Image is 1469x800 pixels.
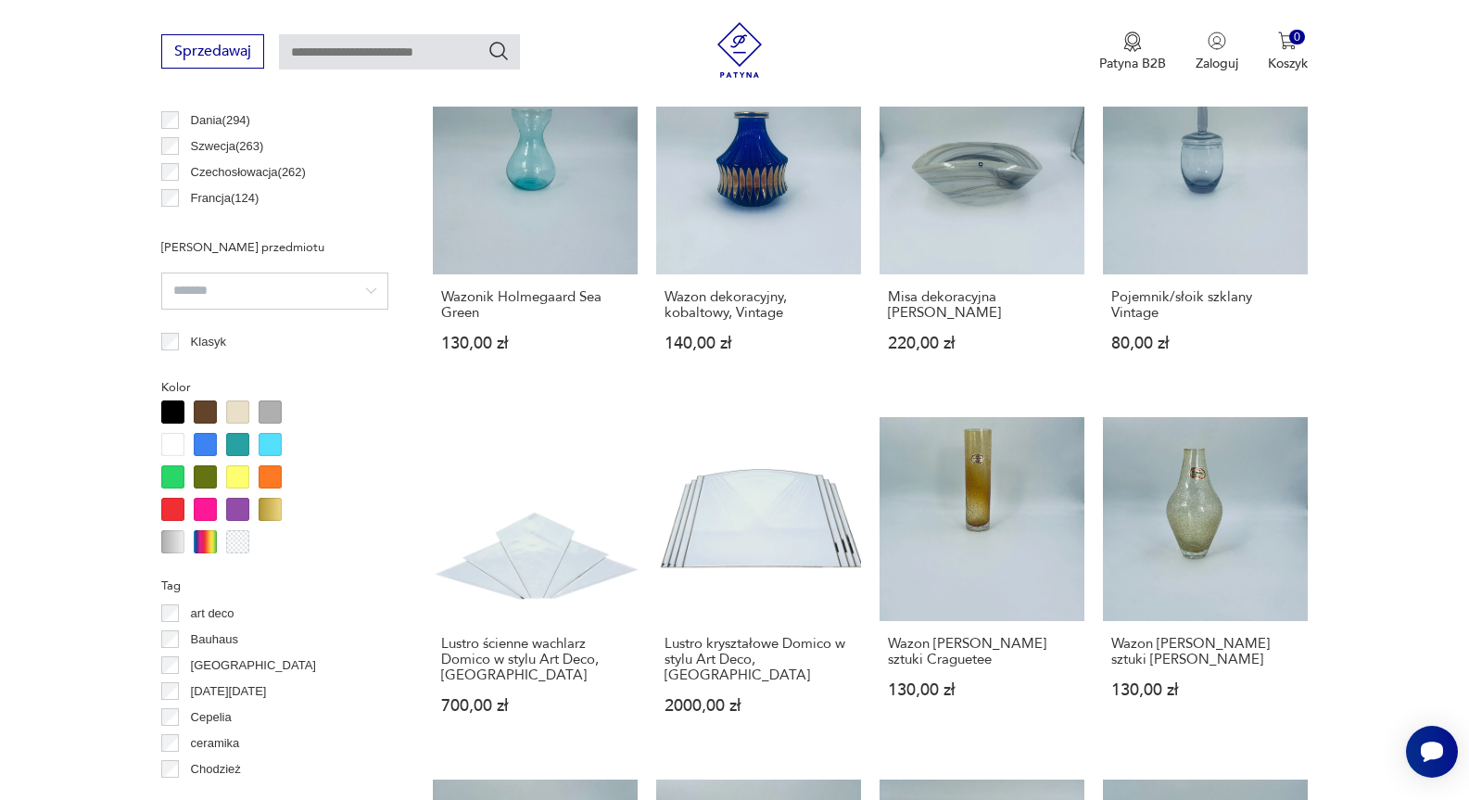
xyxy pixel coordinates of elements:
p: art deco [191,603,234,624]
button: Patyna B2B [1099,32,1166,72]
p: Zaloguj [1196,55,1238,72]
p: Patyna B2B [1099,55,1166,72]
p: Francja ( 124 ) [191,188,260,209]
h3: Wazon dekoracyjny, kobaltowy, Vintage [665,289,853,321]
p: 2000,00 zł [665,698,853,714]
p: Czechosłowacja ( 262 ) [191,162,306,183]
p: Bauhaus [191,629,238,650]
img: Patyna - sklep z meblami i dekoracjami vintage [712,22,767,78]
p: Klasyk [191,332,226,352]
h3: Lustro ścienne wachlarz Domico w stylu Art Deco, [GEOGRAPHIC_DATA] [441,636,629,683]
a: Ikona medaluPatyna B2B [1099,32,1166,72]
img: Ikonka użytkownika [1208,32,1226,50]
p: Cepelia [191,707,232,728]
p: Kolor [161,377,388,398]
button: Szukaj [488,40,510,62]
p: [GEOGRAPHIC_DATA] ( 101 ) [191,214,345,235]
p: 130,00 zł [441,336,629,351]
a: Lustro ścienne wachlarz Domico w stylu Art Deco, NiemcyLustro ścienne wachlarz Domico w stylu Art... [433,417,638,751]
h3: Lustro kryształowe Domico w stylu Art Deco, [GEOGRAPHIC_DATA] [665,636,853,683]
p: 80,00 zł [1111,336,1299,351]
p: 130,00 zł [1111,682,1299,698]
div: 0 [1289,30,1305,45]
p: ceramika [191,733,240,754]
a: Misa dekoracyjna Leonardo AlabastroMisa dekoracyjna [PERSON_NAME]220,00 zł [880,70,1084,387]
a: Wazonik Holmegaard Sea GreenWazonik Holmegaard Sea Green130,00 zł [433,70,638,387]
p: [DATE][DATE] [191,681,267,702]
p: Chodzież [191,759,241,780]
a: Wazon dekoracyjny, kobaltowy, VintageWazon dekoracyjny, kobaltowy, Vintage140,00 zł [656,70,861,387]
p: 220,00 zł [888,336,1076,351]
a: Pojemnik/słoik szklany VintagePojemnik/słoik szklany Vintage80,00 zł [1103,70,1308,387]
a: Wazon Ingrid Glas sztuki CragueteeWazon [PERSON_NAME] sztuki Craguetee130,00 zł [880,417,1084,751]
p: 130,00 zł [888,682,1076,698]
button: Zaloguj [1196,32,1238,72]
a: Wazon Ingrid Glass sztuki CragueteeWazon [PERSON_NAME] sztuki [PERSON_NAME]130,00 zł [1103,417,1308,751]
img: Ikona koszyka [1278,32,1297,50]
p: 700,00 zł [441,698,629,714]
p: Dania ( 294 ) [191,110,250,131]
p: Tag [161,576,388,596]
h3: Wazonik Holmegaard Sea Green [441,289,629,321]
p: 140,00 zł [665,336,853,351]
button: 0Koszyk [1268,32,1308,72]
h3: Pojemnik/słoik szklany Vintage [1111,289,1299,321]
img: Ikona medalu [1123,32,1142,52]
button: Sprzedawaj [161,34,264,69]
iframe: Smartsupp widget button [1406,726,1458,778]
p: [PERSON_NAME] przedmiotu [161,237,388,258]
a: Sprzedawaj [161,46,264,59]
h3: Wazon [PERSON_NAME] sztuki [PERSON_NAME] [1111,636,1299,667]
h3: Wazon [PERSON_NAME] sztuki Craguetee [888,636,1076,667]
h3: Misa dekoracyjna [PERSON_NAME] [888,289,1076,321]
p: [GEOGRAPHIC_DATA] [191,655,316,676]
p: Szwecja ( 263 ) [191,136,264,157]
p: Koszyk [1268,55,1308,72]
a: Lustro kryształowe Domico w stylu Art Deco, NiemcyLustro kryształowe Domico w stylu Art Deco, [GE... [656,417,861,751]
